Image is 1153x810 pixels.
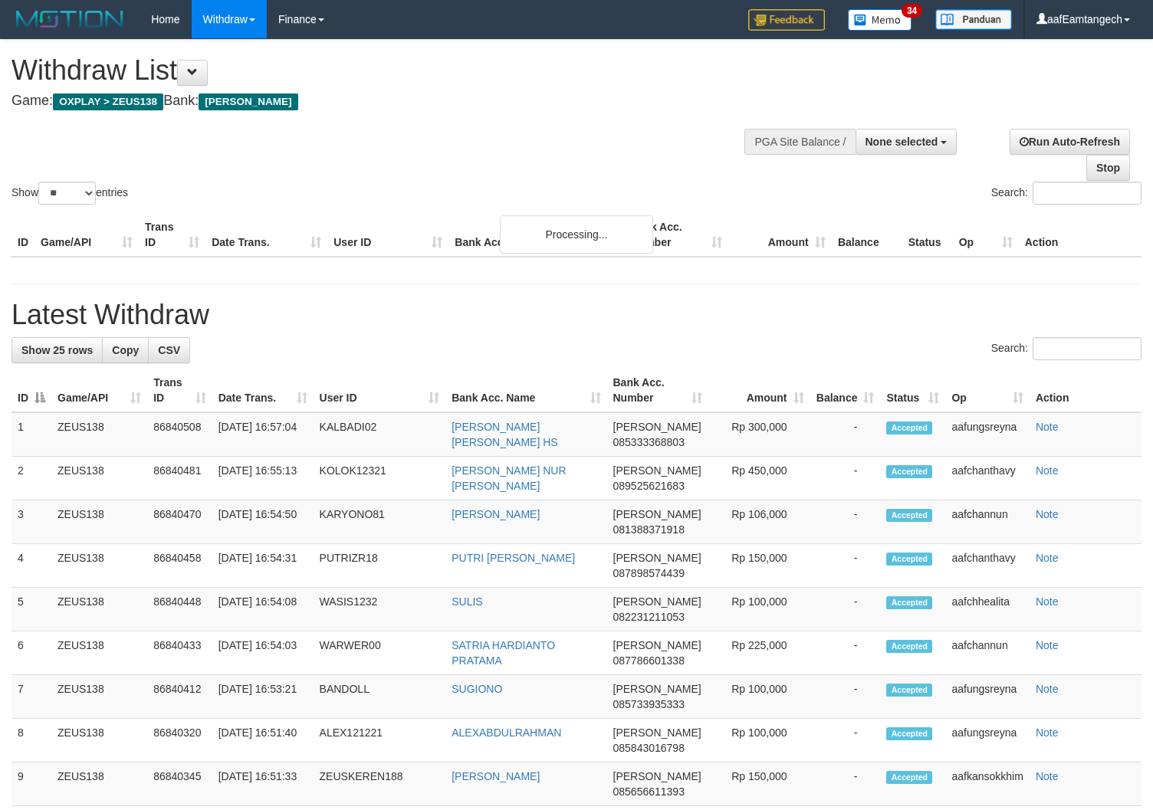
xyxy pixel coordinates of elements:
th: Date Trans.: activate to sort column ascending [212,369,314,412]
td: - [810,412,881,457]
span: Show 25 rows [21,344,93,356]
th: Balance: activate to sort column ascending [810,369,881,412]
td: BANDOLL [314,675,446,719]
td: Rp 100,000 [708,719,810,762]
td: ZEUS138 [51,762,147,806]
span: None selected [866,136,938,148]
td: 1 [11,412,51,457]
a: PUTRI [PERSON_NAME] [452,552,575,564]
a: Note [1036,464,1059,477]
input: Search: [1033,182,1142,205]
span: Copy 087786601338 to clipboard [613,654,685,667]
select: Showentries [38,182,96,205]
td: [DATE] 16:57:04 [212,412,314,457]
th: ID [11,213,34,257]
a: SUGIONO [452,683,502,695]
td: - [810,588,881,631]
a: Note [1036,552,1059,564]
td: 86840433 [147,631,212,675]
td: [DATE] 16:55:13 [212,457,314,500]
a: [PERSON_NAME] [452,770,540,782]
h1: Withdraw List [11,55,754,86]
th: Bank Acc. Number [624,213,728,257]
th: Bank Acc. Number: activate to sort column ascending [607,369,709,412]
span: Copy 085656611393 to clipboard [613,785,685,798]
td: aafchanthavy [945,544,1029,588]
th: Date Trans. [205,213,327,257]
td: aafungsreyna [945,719,1029,762]
td: aafchannun [945,631,1029,675]
img: Button%20Memo.svg [848,9,912,31]
a: [PERSON_NAME] NUR [PERSON_NAME] [452,464,566,492]
span: Accepted [886,465,932,478]
td: Rp 150,000 [708,762,810,806]
td: 86840345 [147,762,212,806]
h1: Latest Withdraw [11,300,1142,330]
span: 34 [902,4,922,18]
a: Note [1036,421,1059,433]
td: [DATE] 16:54:03 [212,631,314,675]
th: Status: activate to sort column ascending [880,369,945,412]
a: Note [1036,770,1059,782]
td: - [810,631,881,675]
span: Copy 082231211053 to clipboard [613,611,685,623]
a: [PERSON_NAME] [PERSON_NAME] HS [452,421,557,448]
td: 2 [11,457,51,500]
img: MOTION_logo.png [11,8,128,31]
span: Accepted [886,509,932,522]
td: Rp 300,000 [708,412,810,457]
a: Note [1036,508,1059,520]
td: aafchannun [945,500,1029,544]
td: ZEUS138 [51,457,147,500]
span: [PERSON_NAME] [613,683,701,695]
th: Bank Acc. Name [448,213,624,257]
td: 86840470 [147,500,212,544]
h4: Game: Bank: [11,93,754,109]
td: - [810,500,881,544]
a: [PERSON_NAME] [452,508,540,520]
div: PGA Site Balance / [744,129,855,155]
td: 5 [11,588,51,631]
a: Note [1036,595,1059,608]
span: Accepted [886,640,932,653]
td: KOLOK12321 [314,457,446,500]
td: aafchanthavy [945,457,1029,500]
th: Balance [832,213,902,257]
td: 6 [11,631,51,675]
a: Note [1036,683,1059,695]
span: [PERSON_NAME] [613,464,701,477]
td: aafungsreyna [945,412,1029,457]
td: [DATE] 16:51:40 [212,719,314,762]
span: Accepted [886,771,932,784]
td: - [810,762,881,806]
td: ZEUS138 [51,500,147,544]
td: 86840481 [147,457,212,500]
a: ALEXABDULRAHMAN [452,726,561,739]
td: Rp 450,000 [708,457,810,500]
td: ZEUSKEREN188 [314,762,446,806]
th: Trans ID: activate to sort column ascending [147,369,212,412]
span: [PERSON_NAME] [613,421,701,433]
span: [PERSON_NAME] [613,552,701,564]
td: Rp 225,000 [708,631,810,675]
td: [DATE] 16:54:31 [212,544,314,588]
td: - [810,719,881,762]
td: 3 [11,500,51,544]
th: User ID [327,213,448,257]
span: CSV [158,344,180,356]
td: ZEUS138 [51,544,147,588]
td: ZEUS138 [51,412,147,457]
a: SATRIA HARDIANTO PRATAMA [452,639,555,667]
span: [PERSON_NAME] [613,595,701,608]
th: Amount: activate to sort column ascending [708,369,810,412]
td: 9 [11,762,51,806]
td: WARWER00 [314,631,446,675]
span: OXPLAY > ZEUS138 [53,93,163,110]
span: [PERSON_NAME] [613,508,701,520]
td: 86840448 [147,588,212,631]
td: - [810,457,881,500]
th: Op [953,213,1019,257]
a: CSV [148,337,190,363]
button: None selected [856,129,958,155]
span: Accepted [886,727,932,740]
